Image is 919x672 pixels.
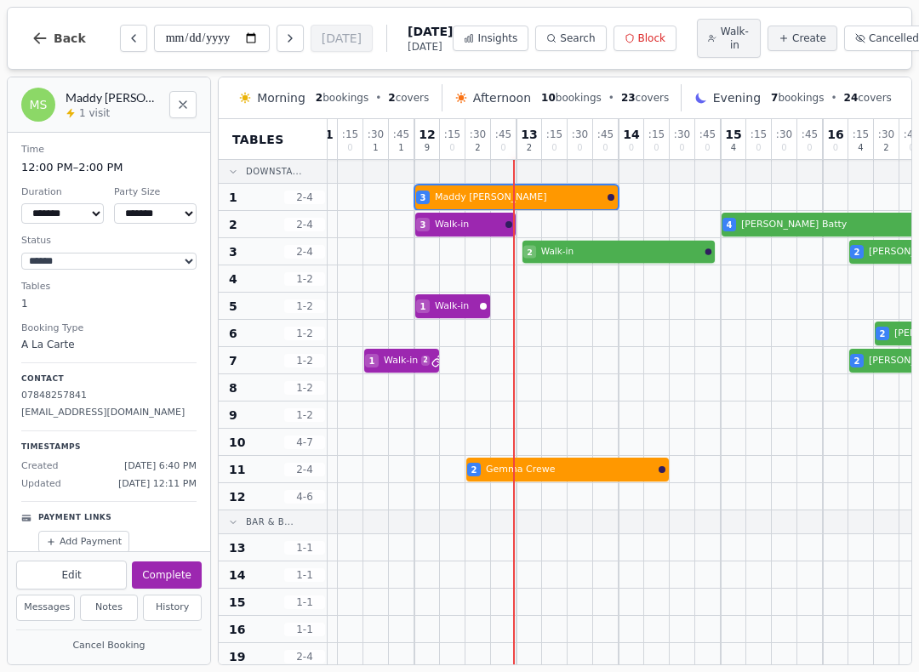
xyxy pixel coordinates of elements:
span: 9 [425,144,430,152]
span: 23 [621,92,636,104]
span: 5 [229,298,237,315]
button: Next day [277,25,304,52]
span: • [375,91,381,105]
span: Bar & B... [246,515,294,528]
button: Back [18,18,100,59]
span: 1 - 2 [284,354,325,367]
dt: Duration [21,185,104,200]
span: 14 [229,567,245,584]
button: Messages [16,595,75,621]
span: Created [21,459,59,474]
dt: Party Size [114,185,197,200]
span: Search [560,31,595,45]
button: History [143,595,202,621]
span: : 15 [546,129,562,140]
span: : 30 [674,129,690,140]
dd: 12:00 PM – 2:00 PM [21,159,197,176]
span: Maddy [PERSON_NAME] [435,191,604,205]
button: Edit [16,561,127,589]
button: Complete [132,561,202,589]
span: 3 [420,219,426,231]
span: 16 [229,621,245,638]
span: covers [844,91,892,105]
span: bookings [541,91,602,105]
span: • [608,91,614,105]
span: 1 - 2 [284,408,325,422]
span: 2 [527,246,533,258]
span: 2 [880,327,886,340]
span: 24 [844,92,859,104]
span: 15 [725,128,741,140]
span: Morning [257,89,305,106]
dt: Booking Type [21,322,197,336]
span: : 45 [495,129,511,140]
span: 1 - 2 [284,327,325,340]
span: 1 [420,300,426,313]
span: 1 - 1 [284,595,325,609]
span: 0 [602,144,608,152]
span: covers [388,91,429,105]
span: 1 visit [79,106,110,120]
button: Cancel Booking [16,635,202,657]
span: 13 [521,128,537,140]
span: : 30 [368,129,384,140]
span: 14 [623,128,639,140]
span: : 15 [444,129,460,140]
span: 16 [827,128,843,140]
span: [DATE] [408,40,453,54]
span: bookings [771,91,824,105]
button: Previous day [120,25,147,52]
span: 3 [229,243,237,260]
span: 1 - 1 [284,568,325,582]
span: 1 [369,355,375,367]
h2: Maddy [PERSON_NAME] [66,89,159,106]
button: Close [169,91,197,118]
span: covers [621,91,669,105]
span: : 15 [853,129,869,140]
span: : 15 [648,129,665,140]
span: 0 [781,144,786,152]
span: Walk-in [435,299,477,314]
span: 0 [679,144,684,152]
span: Insights [477,31,517,45]
span: Back [54,32,86,44]
span: 4 [858,144,863,152]
span: 1 - 1 [284,541,325,555]
span: 2 - 4 [284,218,325,231]
button: Search [535,26,606,51]
span: 10 [229,434,245,451]
span: 4 - 6 [284,490,325,504]
span: 0 [833,144,838,152]
span: 0 [909,144,914,152]
p: [EMAIL_ADDRESS][DOMAIN_NAME] [21,406,197,420]
span: 11 [229,461,245,478]
span: : 45 [802,129,818,140]
span: Downsta... [246,165,302,178]
span: : 45 [699,129,716,140]
span: 2 [421,356,430,366]
span: 1 [373,144,378,152]
dt: Status [21,234,197,248]
span: 2 - 4 [284,191,325,204]
span: 2 [854,355,860,367]
span: Cancelled [869,31,919,45]
span: Tables [232,131,284,148]
span: : 45 [393,129,409,140]
span: 1 [398,144,403,152]
span: Walk-in [720,25,750,52]
span: 1 - 2 [284,272,325,286]
span: 19 [229,648,245,665]
button: Walk-in [697,19,761,58]
span: [DATE] 12:11 PM [118,477,197,492]
span: : 30 [572,129,588,140]
span: 2 [388,92,395,104]
p: Payment Links [38,512,111,524]
span: 2 [475,144,480,152]
span: 1 - 2 [284,299,325,313]
dd: A La Carte [21,337,197,352]
dd: 1 [21,296,197,311]
span: • [831,91,836,105]
span: Gemma Crewe [486,463,655,477]
span: [PERSON_NAME] Batty [741,218,910,232]
span: 0 [756,144,761,152]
